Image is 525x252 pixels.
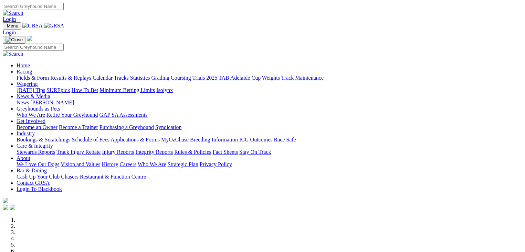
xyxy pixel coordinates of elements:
[46,87,70,93] a: SUREpick
[135,149,173,155] a: Integrity Reports
[17,75,49,81] a: Fields & Form
[213,149,238,155] a: Fact Sheets
[17,69,32,75] a: Racing
[262,75,280,81] a: Weights
[168,161,198,167] a: Strategic Plan
[138,161,166,167] a: Who We Are
[274,137,296,142] a: Race Safe
[17,124,57,130] a: Become an Owner
[3,10,23,16] img: Search
[7,23,18,28] span: Menu
[17,87,522,93] div: Wagering
[59,124,98,130] a: Become a Trainer
[17,124,522,130] div: Get Involved
[239,137,272,142] a: ICG Outcomes
[200,161,232,167] a: Privacy Policy
[17,62,30,68] a: Home
[93,75,113,81] a: Calendar
[22,23,43,29] img: GRSA
[99,87,155,93] a: Minimum Betting Limits
[130,75,150,81] a: Statistics
[27,36,32,41] img: logo-grsa-white.png
[17,155,30,161] a: About
[17,81,38,87] a: Wagering
[61,161,100,167] a: Vision and Values
[17,112,45,118] a: Who We Are
[3,30,16,35] a: Login
[17,106,60,112] a: Greyhounds as Pets
[3,205,8,210] img: facebook.svg
[17,137,522,143] div: Industry
[3,22,21,30] button: Toggle navigation
[99,112,148,118] a: GAP SA Assessments
[3,198,8,203] img: logo-grsa-white.png
[17,118,45,124] a: Get Involved
[161,137,189,142] a: MyOzChase
[46,112,98,118] a: Retire Your Greyhound
[17,100,29,105] a: News
[17,87,45,93] a: [DATE] Tips
[17,130,35,136] a: Industry
[192,75,205,81] a: Trials
[17,149,55,155] a: Stewards Reports
[114,75,129,81] a: Tracks
[151,75,169,81] a: Grading
[50,75,91,81] a: Results & Replays
[119,161,136,167] a: Careers
[3,36,25,44] button: Toggle navigation
[3,51,23,57] img: Search
[17,112,522,118] div: Greyhounds as Pets
[17,161,59,167] a: We Love Our Dogs
[99,124,154,130] a: Purchasing a Greyhound
[190,137,238,142] a: Breeding Information
[44,23,64,29] img: GRSA
[72,137,109,142] a: Schedule of Fees
[171,75,191,81] a: Coursing
[3,44,64,51] input: Search
[30,100,74,105] a: [PERSON_NAME]
[17,100,522,106] div: News & Media
[3,16,16,22] a: Login
[206,75,261,81] a: 2025 TAB Adelaide Cup
[17,168,47,173] a: Bar & Dining
[17,149,522,155] div: Care & Integrity
[56,149,101,155] a: Track Injury Rebate
[10,205,15,210] img: twitter.svg
[17,161,522,168] div: About
[17,186,62,192] a: Login To Blackbook
[17,143,53,149] a: Care & Integrity
[281,75,324,81] a: Track Maintenance
[3,3,64,10] input: Search
[102,161,118,167] a: History
[17,137,70,142] a: Bookings & Scratchings
[156,87,173,93] a: Isolynx
[17,180,50,186] a: Contact GRSA
[102,149,134,155] a: Injury Reports
[155,124,181,130] a: Syndication
[72,87,98,93] a: How To Bet
[17,75,522,81] div: Racing
[174,149,211,155] a: Rules & Policies
[6,37,23,43] img: Close
[17,93,50,99] a: News & Media
[17,174,522,180] div: Bar & Dining
[17,174,60,180] a: Cash Up Your Club
[111,137,160,142] a: Applications & Forms
[61,174,146,180] a: Chasers Restaurant & Function Centre
[239,149,271,155] a: Stay On Track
